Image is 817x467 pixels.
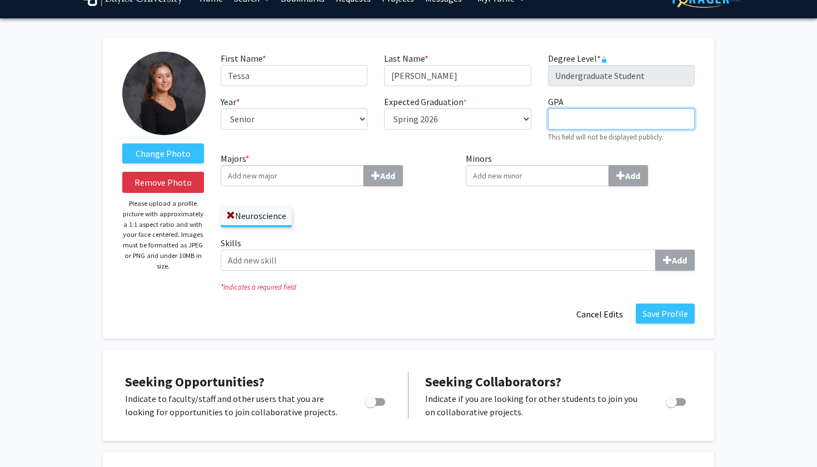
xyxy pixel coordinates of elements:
[221,282,695,292] i: Indicates a required field
[384,95,467,108] label: Expected Graduation
[125,373,265,390] span: Seeking Opportunities?
[548,132,664,141] small: This field will not be displayed publicly.
[466,165,609,186] input: MinorsAdd
[122,172,204,193] button: Remove Photo
[361,392,391,409] div: Toggle
[122,143,204,163] label: ChangeProfile Picture
[122,52,206,135] img: Profile Picture
[655,250,695,271] button: Skills
[384,52,429,65] label: Last Name
[380,170,395,181] b: Add
[221,152,450,186] label: Majors
[601,56,607,63] svg: This information is provided and automatically updated by Baylor University and is not editable o...
[221,236,695,271] label: Skills
[425,373,561,390] span: Seeking Collaborators?
[8,417,47,459] iframe: Chat
[625,170,640,181] b: Add
[466,152,695,186] label: Minors
[672,255,687,266] b: Add
[221,165,364,186] input: Majors*Add
[363,165,403,186] button: Majors*
[636,304,695,324] button: Save Profile
[609,165,648,186] button: Minors
[125,392,344,419] p: Indicate to faculty/staff and other users that you are looking for opportunities to join collabor...
[221,250,656,271] input: SkillsAdd
[122,198,204,271] p: Please upload a profile picture with approximately a 1:1 aspect ratio and with your face centered...
[221,52,266,65] label: First Name
[425,392,645,419] p: Indicate if you are looking for other students to join you on collaborative projects.
[569,304,630,325] button: Cancel Edits
[221,206,292,225] label: Neuroscience
[221,95,240,108] label: Year
[548,95,564,108] label: GPA
[548,52,607,65] label: Degree Level
[661,392,692,409] div: Toggle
